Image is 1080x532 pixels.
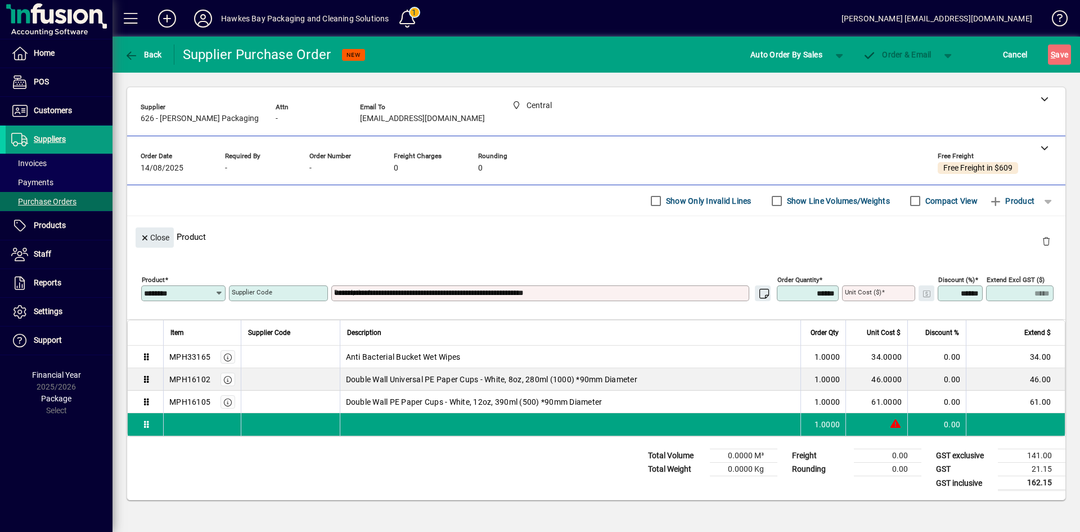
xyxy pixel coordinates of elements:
[710,449,777,463] td: 0.0000 M³
[867,327,901,339] span: Unit Cost $
[142,276,165,284] mat-label: Product
[1051,50,1055,59] span: S
[845,288,881,296] mat-label: Unit Cost ($)
[11,178,53,187] span: Payments
[998,476,1065,490] td: 162.15
[1051,46,1068,64] span: ave
[664,195,751,207] label: Show Only Invalid Lines
[863,50,931,59] span: Order & Email
[845,346,907,368] td: 34.0000
[1024,327,1051,339] span: Extend $
[124,50,162,59] span: Back
[34,135,66,144] span: Suppliers
[907,413,966,436] td: 0.00
[907,391,966,413] td: 0.00
[841,10,1032,28] div: [PERSON_NAME] [EMAIL_ADDRESS][DOMAIN_NAME]
[6,240,112,269] a: Staff
[1048,44,1071,65] button: Save
[800,391,845,413] td: 1.0000
[998,463,1065,476] td: 21.15
[930,476,998,490] td: GST inclusive
[6,192,112,211] a: Purchase Orders
[6,269,112,297] a: Reports
[34,307,62,316] span: Settings
[140,229,169,247] span: Close
[930,463,998,476] td: GST
[346,351,461,363] span: Anti Bacterial Bucket Wet Wipes
[11,197,76,206] span: Purchase Orders
[136,227,174,248] button: Close
[41,394,71,403] span: Package
[121,44,165,65] button: Back
[394,164,398,173] span: 0
[112,44,174,65] app-page-header-button: Back
[800,368,845,391] td: 1.0000
[1003,46,1028,64] span: Cancel
[800,413,845,436] td: 1.0000
[141,164,183,173] span: 14/08/2025
[6,68,112,96] a: POS
[169,351,210,363] div: MPH33165
[998,449,1065,463] td: 141.00
[966,391,1065,413] td: 61.00
[360,114,485,123] span: [EMAIL_ADDRESS][DOMAIN_NAME]
[34,249,51,258] span: Staff
[786,449,854,463] td: Freight
[785,195,890,207] label: Show Line Volumes/Weights
[170,327,184,339] span: Item
[854,449,921,463] td: 0.00
[943,164,1012,173] span: Free Freight in $609
[925,327,959,339] span: Discount %
[169,374,210,385] div: MPH16102
[149,8,185,29] button: Add
[6,212,112,240] a: Products
[1000,44,1030,65] button: Cancel
[34,336,62,345] span: Support
[987,276,1045,284] mat-label: Extend excl GST ($)
[346,396,602,408] span: Double Wall PE Paper Cups - White, 12oz, 390ml (500) *90mm Diameter
[248,327,290,339] span: Supplier Code
[6,154,112,173] a: Invoices
[6,39,112,68] a: Home
[225,164,227,173] span: -
[930,449,998,463] td: GST exclusive
[750,46,822,64] span: Auto Order By Sales
[221,10,389,28] div: Hawkes Bay Packaging and Cleaning Solutions
[6,97,112,125] a: Customers
[966,368,1065,391] td: 46.00
[907,368,966,391] td: 0.00
[745,44,828,65] button: Auto Order By Sales
[710,463,777,476] td: 0.0000 Kg
[854,463,921,476] td: 0.00
[346,51,361,59] span: NEW
[347,327,381,339] span: Description
[346,374,637,385] span: Double Wall Universal PE Paper Cups - White, 8oz, 280ml (1000) *90mm Diameter
[141,114,259,123] span: 626 - [PERSON_NAME] Packaging
[786,463,854,476] td: Rounding
[183,46,331,64] div: Supplier Purchase Order
[169,396,210,408] div: MPH16105
[6,298,112,326] a: Settings
[34,106,72,115] span: Customers
[309,164,312,173] span: -
[276,114,278,123] span: -
[857,44,937,65] button: Order & Email
[32,370,81,379] span: Financial Year
[11,159,47,168] span: Invoices
[1033,227,1060,254] button: Delete
[966,346,1065,368] td: 34.00
[811,327,839,339] span: Order Qty
[185,8,221,29] button: Profile
[845,391,907,413] td: 61.0000
[6,173,112,192] a: Payments
[907,346,966,368] td: 0.00
[127,216,1065,257] div: Product
[800,346,845,368] td: 1.0000
[642,449,710,463] td: Total Volume
[642,463,710,476] td: Total Weight
[34,221,66,230] span: Products
[777,276,819,284] mat-label: Order Quantity
[6,327,112,355] a: Support
[478,164,483,173] span: 0
[938,276,975,284] mat-label: Discount (%)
